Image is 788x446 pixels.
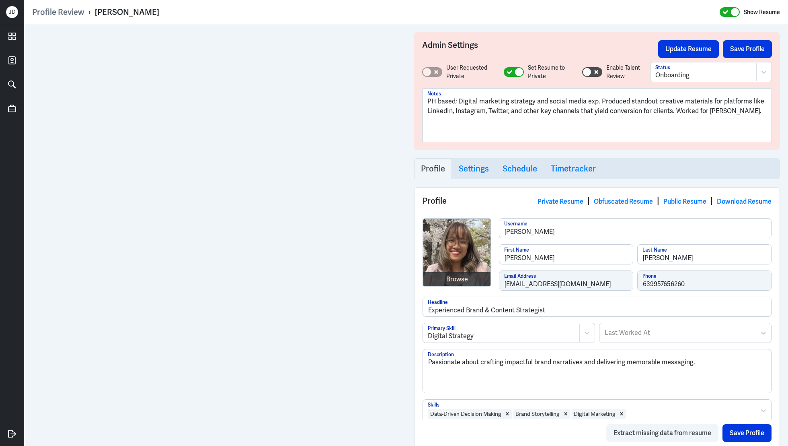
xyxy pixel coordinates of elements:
[428,409,503,419] div: Data-Driven Decision Making
[606,424,718,442] button: Extract missing data from resume
[422,40,658,58] h3: Admin Settings
[423,349,771,393] textarea: Passionate about crafting impactful brand narratives and delivering memorable messaging.
[446,64,496,81] label: User Requested Private
[499,271,633,290] input: Email Address
[421,164,445,173] h3: Profile
[513,408,571,419] div: Brand StorytellingRemove Brand Storytelling
[571,408,627,419] div: Digital MarketingRemove Digital Marketing
[423,219,491,287] img: Screenshot_2025-10-03_at_11.32.54.jpg
[503,164,537,173] h3: Schedule
[606,64,650,81] label: Enable Talent Review
[459,164,489,173] h3: Settings
[551,164,596,173] h3: Timetracker
[415,188,780,214] div: Profile
[638,245,771,264] input: Last Name
[423,297,771,316] input: Headline
[84,7,95,17] p: ›
[561,409,570,419] div: Remove Brand Storytelling
[513,409,561,419] div: Brand Storytelling
[32,7,84,17] a: Profile Review
[427,97,767,116] p: PH based; Digital marketing strategy and social media exp. Produced standout creative materials f...
[658,40,719,58] button: Update Resume
[446,275,468,284] div: Browse
[663,197,706,206] a: Public Resume
[538,197,583,206] a: Private Resume
[32,32,398,438] iframe: To enrich screen reader interactions, please activate Accessibility in Grammarly extension settings
[594,197,653,206] a: Obfuscated Resume
[723,40,772,58] button: Save Profile
[744,7,780,17] label: Show Resume
[717,197,772,206] a: Download Resume
[572,409,617,419] div: Digital Marketing
[95,7,159,17] div: [PERSON_NAME]
[427,408,513,419] div: Data-Driven Decision MakingRemove Data-Driven Decision Making
[617,409,626,419] div: Remove Digital Marketing
[499,219,771,238] input: Username
[722,424,772,442] button: Save Profile
[528,64,574,81] label: Set Resume to Private
[538,195,772,207] div: | | |
[499,245,633,264] input: First Name
[503,409,512,419] div: Remove Data-Driven Decision Making
[6,6,18,18] div: J D
[638,271,771,290] input: Phone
